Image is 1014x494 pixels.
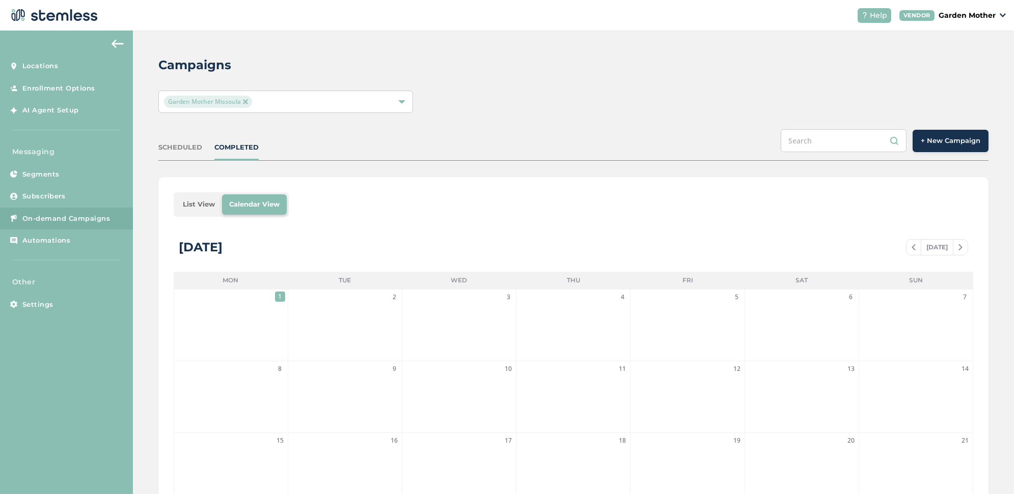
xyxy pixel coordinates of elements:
span: 9 [389,364,399,374]
span: 15 [275,435,285,446]
span: [DATE] [921,240,953,255]
span: On-demand Campaigns [22,214,111,224]
div: [DATE] [179,238,223,256]
span: Enrollment Options [22,83,95,94]
span: 5 [732,292,742,302]
span: 11 [617,364,627,374]
li: Calendar View [222,194,287,215]
li: List View [176,194,222,215]
span: Subscribers [22,191,66,201]
img: logo-dark-0685b13c.svg [8,5,98,25]
img: icon-close-accent-8a337256.svg [243,99,248,104]
span: Locations [22,61,59,71]
span: Automations [22,236,71,246]
p: Garden Mother [939,10,996,21]
button: + New Campaign [913,130,989,152]
span: 7 [960,292,970,302]
span: 3 [503,292,513,302]
span: Garden Mother Missoula [164,96,252,108]
span: 18 [617,435,627,446]
span: 16 [389,435,399,446]
h2: Campaigns [158,56,231,74]
span: 4 [617,292,627,302]
span: 6 [846,292,856,302]
span: 14 [960,364,970,374]
span: 19 [732,435,742,446]
img: icon-chevron-left-b8c47ebb.svg [912,244,916,250]
li: Sat [745,272,859,289]
input: Search [781,129,907,152]
img: icon-arrow-back-accent-c549486e.svg [112,40,124,48]
span: AI Agent Setup [22,105,79,115]
div: SCHEDULED [158,142,202,153]
img: icon-chevron-right-bae969c5.svg [958,244,963,250]
li: Mon [174,272,288,289]
span: Settings [22,300,53,310]
span: 2 [389,292,399,302]
li: Wed [402,272,516,289]
iframe: Chat Widget [963,445,1014,494]
span: 1 [275,292,285,302]
span: 8 [275,364,285,374]
span: + New Campaign [921,136,980,146]
span: Help [870,10,887,21]
span: 20 [846,435,856,446]
div: COMPLETED [214,142,259,153]
span: 17 [503,435,513,446]
span: 13 [846,364,856,374]
li: Sun [859,272,973,289]
li: Fri [631,272,745,289]
img: icon-help-white-03924b79.svg [862,12,868,18]
span: 21 [960,435,970,446]
img: icon_down-arrow-small-66adaf34.svg [1000,13,1006,17]
span: 12 [732,364,742,374]
li: Thu [516,272,631,289]
li: Tue [288,272,402,289]
span: Segments [22,169,60,180]
div: VENDOR [899,10,935,21]
span: 10 [503,364,513,374]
